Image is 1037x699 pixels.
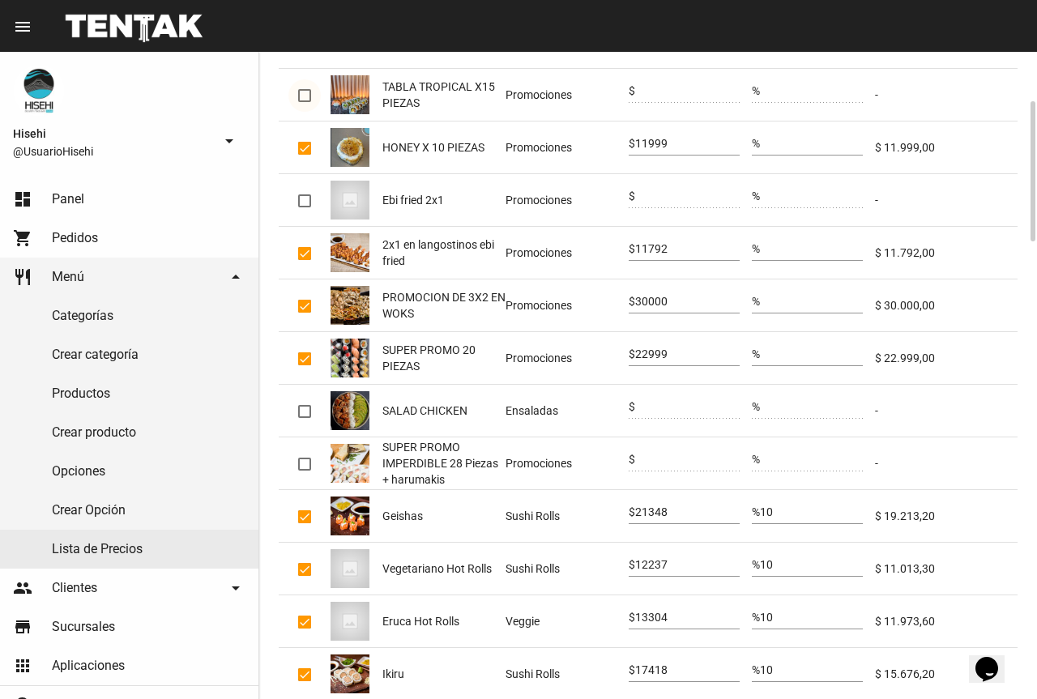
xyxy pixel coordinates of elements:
img: 111ab380-49fa-487d-b255-375b18c0ad04.png [331,391,369,430]
mat-cell: $ 11.973,60 [875,595,1018,647]
span: 2x1 en langostinos ebi fried [382,237,506,269]
span: Ebi fried 2x1 [382,192,444,208]
mat-cell: $ 11.013,30 [875,543,1018,595]
span: % [752,505,760,518]
span: SUPER PROMO IMPERDIBLE 28 Piezas + harumakis [382,439,506,488]
span: $ [629,453,635,466]
span: $ [629,347,635,360]
mat-cell: $ 19.213,20 [875,490,1018,542]
mat-icon: dashboard [13,190,32,209]
mat-cell: $ 11.792,00 [875,227,1018,279]
img: 36ae70a8-0357-4ab6-9c16-037de2f87b50.jpg [331,233,369,272]
mat-icon: apps [13,656,32,676]
mat-icon: arrow_drop_down [226,578,245,598]
span: % [752,663,760,676]
span: % [752,190,760,202]
mat-cell: Sushi Rolls [506,490,629,542]
span: % [752,84,760,97]
span: $ [629,558,635,571]
span: % [752,611,760,624]
span: $ [629,295,635,308]
span: % [752,558,760,571]
span: SUPER PROMO 20 PIEZAS [382,342,506,374]
span: Menú [52,269,84,285]
span: % [752,400,760,413]
img: 2a2e4fc8-76c4-49c3-8e48-03e4afb00aef.jpeg [331,128,369,167]
span: HONEY X 10 PIEZAS [382,139,484,156]
mat-icon: arrow_drop_down [226,267,245,287]
span: $ [629,242,635,255]
img: 07c47add-75b0-4ce5-9aba-194f44787723.jpg [331,181,369,220]
span: % [752,295,760,308]
mat-cell: - [875,437,1018,489]
span: PROMOCION DE 3X2 EN WOKS [382,289,506,322]
span: $ [629,611,635,624]
mat-icon: arrow_drop_down [220,131,239,151]
img: 07c47add-75b0-4ce5-9aba-194f44787723.jpg [331,549,369,588]
mat-cell: $ 11.999,00 [875,121,1018,173]
span: TABLA TROPICAL X15 PIEZAS [382,79,506,111]
span: Clientes [52,580,97,596]
span: Sucursales [52,619,115,635]
span: % [752,347,760,360]
span: Panel [52,191,84,207]
img: 5fb5e9c5-2943-461e-b511-b8e03216242a.jpeg [331,444,369,483]
span: % [752,242,760,255]
mat-cell: - [875,385,1018,437]
span: $ [629,400,635,413]
img: 49fb61d5-f940-4f13-9454-78b38ef293ad.jpeg [331,75,369,114]
span: @UsuarioHisehi [13,143,213,160]
img: f80b3e12-3deb-4afd-881f-b2cd6e80d5bd.jpg [331,654,369,693]
span: % [752,137,760,150]
mat-cell: Promociones [506,437,629,489]
img: 07c47add-75b0-4ce5-9aba-194f44787723.jpg [331,602,369,641]
mat-cell: Promociones [506,227,629,279]
iframe: chat widget [969,634,1021,683]
mat-cell: Ensaladas [506,385,629,437]
mat-cell: - [875,69,1018,121]
span: SALAD CHICKEN [382,403,467,419]
span: Pedidos [52,230,98,246]
span: % [752,453,760,466]
span: Vegetariano Hot Rolls [382,560,492,577]
img: b5433355-0e13-481d-99bb-547d1ad4e6d5.jpg [331,497,369,535]
span: $ [629,84,635,97]
mat-cell: $ 22.999,00 [875,332,1018,384]
mat-cell: $ 30.000,00 [875,279,1018,331]
span: $ [629,505,635,518]
mat-cell: Promociones [506,174,629,226]
mat-cell: Promociones [506,332,629,384]
span: Geishas [382,508,423,524]
img: 975b8145-67bb-4081-9ec6-7530a4e40487.jpg [331,286,369,325]
mat-cell: Veggie [506,595,629,647]
span: Hisehi [13,124,213,143]
span: Eruca Hot Rolls [382,613,459,629]
mat-icon: shopping_cart [13,228,32,248]
mat-cell: Promociones [506,279,629,331]
span: $ [629,190,635,202]
mat-cell: - [875,174,1018,226]
span: Aplicaciones [52,658,125,674]
span: $ [629,663,635,676]
img: b10aa081-330c-4927-a74e-08896fa80e0a.jpg [13,65,65,117]
mat-icon: people [13,578,32,598]
mat-icon: menu [13,17,32,36]
span: Ikiru [382,666,404,682]
mat-cell: Promociones [506,121,629,173]
mat-cell: Promociones [506,69,629,121]
mat-icon: store [13,617,32,637]
mat-icon: restaurant [13,267,32,287]
span: $ [629,137,635,150]
mat-cell: Sushi Rolls [506,543,629,595]
img: b592dd6c-ce24-4abb-add9-a11adb66b5f2.jpeg [331,339,369,377]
